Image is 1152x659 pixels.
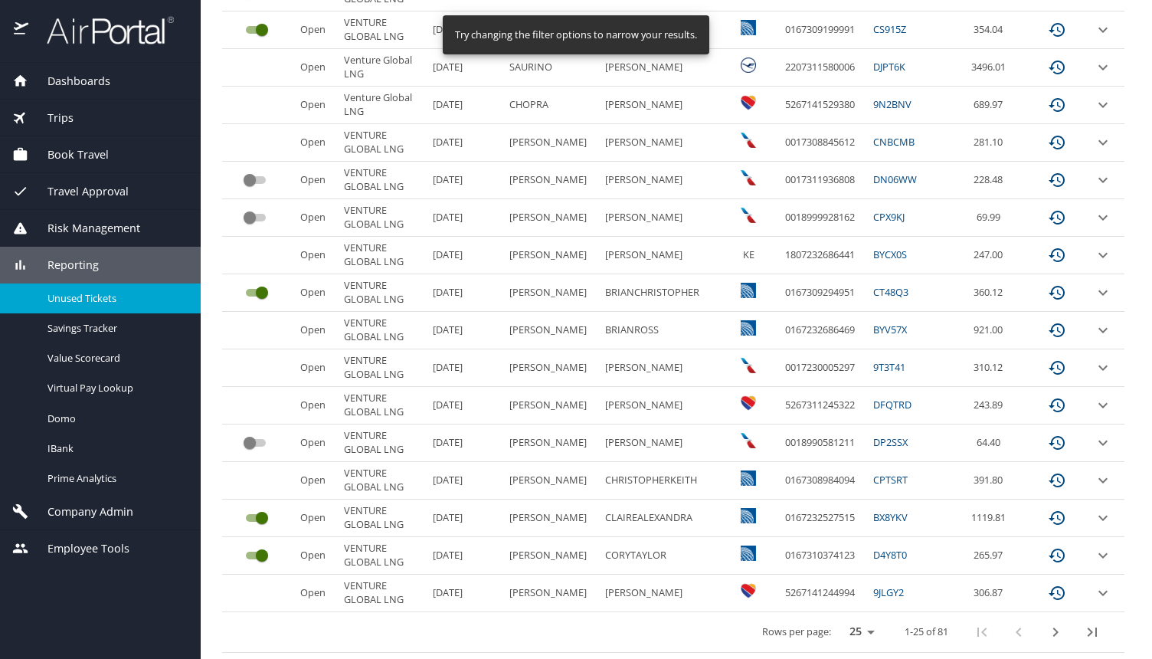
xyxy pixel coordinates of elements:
td: [PERSON_NAME] [599,387,725,425]
td: VENTURE GLOBAL LNG [338,11,427,49]
p: Rows per page: [762,627,831,637]
a: BYV57X [873,323,907,336]
button: expand row [1094,246,1112,264]
td: VENTURE GLOBAL LNG [338,425,427,462]
td: [PERSON_NAME] [503,349,599,387]
a: DP2SSX [873,435,908,449]
td: 247.00 [951,237,1033,274]
span: Travel Approval [28,183,129,200]
span: Savings Tracker [47,321,182,336]
td: Open [294,49,338,87]
span: IBank [47,441,182,456]
td: VENTURE GLOBAL LNG [338,387,427,425]
img: United Airlines [741,283,756,298]
td: 0167310374123 [779,537,867,575]
td: 0018990581211 [779,425,867,462]
td: [DATE] [427,199,503,237]
td: Venture Global LNG [338,87,427,124]
td: 3496.01 [951,49,1033,87]
td: [PERSON_NAME] [599,199,725,237]
span: Trips [28,110,74,126]
a: DJPT6K [873,60,905,74]
img: American Airlines [741,433,756,448]
td: VENTURE GLOBAL LNG [338,349,427,387]
img: American Airlines [741,358,756,373]
button: expand row [1094,584,1112,602]
td: [DATE] [427,237,503,274]
td: [DATE] [427,349,503,387]
td: [PERSON_NAME] [599,575,725,612]
td: 0017230005297 [779,349,867,387]
td: Open [294,312,338,349]
a: DN06WW [873,172,917,186]
a: CS915Z [873,22,906,36]
a: BX8YKV [873,510,908,524]
button: expand row [1094,509,1112,527]
button: expand row [1094,171,1112,189]
td: 360.12 [951,274,1033,312]
td: 0167309294951 [779,274,867,312]
td: Open [294,537,338,575]
td: [PERSON_NAME] [503,274,599,312]
img: Southwest Airlines [741,583,756,598]
a: CPX9KJ [873,210,905,224]
a: BYCX0S [873,248,907,261]
img: airportal-logo.png [30,15,174,45]
td: [PERSON_NAME] [599,425,725,462]
td: [PERSON_NAME] [503,500,599,537]
td: Venture Global LNG [338,49,427,87]
img: United Airlines [741,320,756,336]
td: [PERSON_NAME] [503,237,599,274]
td: [DATE] [427,11,503,49]
td: 1807232686441 [779,237,867,274]
img: Lufthansa [741,57,756,73]
span: KE [743,248,754,261]
td: [PERSON_NAME] [599,124,725,162]
td: [DATE] [427,274,503,312]
span: Value Scorecard [47,351,182,366]
button: expand row [1094,58,1112,77]
img: United Airlines [741,20,756,35]
td: 0167232686469 [779,312,867,349]
img: American Airlines [741,133,756,148]
td: 0018999928162 [779,199,867,237]
button: expand row [1094,359,1112,377]
td: VENTURE GLOBAL LNG [338,124,427,162]
td: 0167232527515 [779,500,867,537]
td: 0167309199991 [779,11,867,49]
span: Unused Tickets [47,291,182,306]
td: [PERSON_NAME] [503,199,599,237]
img: Southwest Airlines [741,395,756,411]
td: [DATE] [427,87,503,124]
span: Reporting [28,257,99,274]
td: VENTURE GLOBAL LNG [338,500,427,537]
span: Employee Tools [28,540,129,557]
td: VENTURE GLOBAL LNG [338,575,427,612]
td: 0167308984094 [779,462,867,500]
button: expand row [1094,396,1112,415]
span: Virtual Pay Lookup [47,381,182,395]
select: rows per page [837,621,880,644]
td: [DATE] [427,312,503,349]
img: United Airlines [741,470,756,486]
td: VENTURE GLOBAL LNG [338,274,427,312]
button: expand row [1094,208,1112,227]
td: Open [294,124,338,162]
td: [PERSON_NAME] [503,575,599,612]
a: 9T3T41 [873,360,905,374]
td: 281.10 [951,124,1033,162]
button: expand row [1094,321,1112,339]
td: VENTURE GLOBAL LNG [338,537,427,575]
td: 2207311580006 [779,49,867,87]
td: Open [294,274,338,312]
td: VENTURE GLOBAL LNG [338,462,427,500]
td: [PERSON_NAME] [599,237,725,274]
td: 69.99 [951,199,1033,237]
td: [PERSON_NAME] [503,462,599,500]
a: CPTSRT [873,473,908,487]
span: Book Travel [28,146,109,163]
button: next page [1037,614,1074,651]
td: Open [294,237,338,274]
span: Company Admin [28,503,133,520]
div: Try changing the filter options to narrow your results. [455,20,697,50]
